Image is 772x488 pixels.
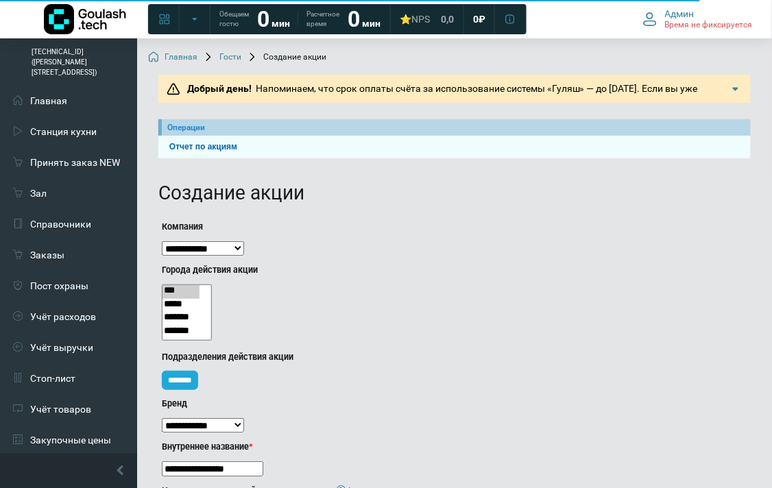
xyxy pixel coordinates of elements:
img: Предупреждение [167,82,180,96]
button: Админ Время не фиксируется [635,5,761,34]
span: Время не фиксируется [665,20,753,31]
span: мин [362,18,381,29]
img: Подробнее [729,82,743,96]
strong: 0 [348,6,360,32]
span: Админ [665,8,695,20]
span: Обещаем гостю [219,10,249,29]
span: Создание акции [247,52,326,63]
span: ₽ [479,13,485,25]
label: Компания [162,221,503,234]
label: Внутреннее название [162,441,503,454]
div: Операции [167,121,745,134]
span: мин [272,18,290,29]
h1: Создание акции [158,182,751,205]
span: Расчетное время [306,10,339,29]
label: Города действия акции [162,264,503,277]
a: ⭐NPS 0,0 [391,7,462,32]
a: Отчет по акциям [164,141,745,154]
span: Напоминаем, что срок оплаты счёта за использование системы «Гуляш» — до [DATE]. Если вы уже произ... [183,83,727,123]
a: 0 ₽ [465,7,494,32]
label: Бренд [162,398,503,411]
img: Логотип компании Goulash.tech [44,4,126,34]
span: 0 [473,13,479,25]
b: Добрый день! [187,83,252,94]
a: Гости [203,52,241,63]
span: NPS [411,14,430,25]
div: ⭐ [400,13,430,25]
strong: 0 [257,6,269,32]
label: Подразделения действия акции [162,351,503,364]
a: Обещаем гостю 0 мин Расчетное время 0 мин [211,7,389,32]
span: 0,0 [441,13,454,25]
a: Главная [148,52,197,63]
